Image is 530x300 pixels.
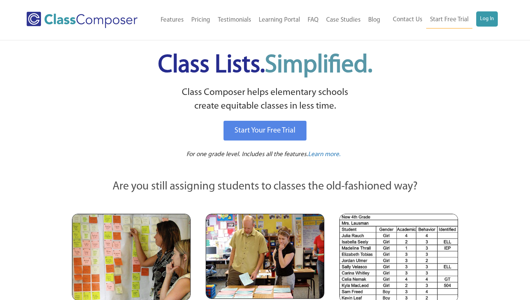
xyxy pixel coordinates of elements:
[322,12,364,28] a: Case Studies
[308,150,341,159] a: Learn more.
[265,53,372,78] span: Simplified.
[188,12,214,28] a: Pricing
[214,12,255,28] a: Testimonials
[224,121,306,141] a: Start Your Free Trial
[389,11,426,28] a: Contact Us
[71,86,460,114] p: Class Composer helps elementary schools create equitable classes in less time.
[152,12,385,28] nav: Header Menu
[476,11,498,27] a: Log In
[27,12,138,28] img: Class Composer
[364,12,384,28] a: Blog
[426,11,472,28] a: Start Free Trial
[72,178,458,195] p: Are you still assigning students to classes the old-fashioned way?
[308,151,341,158] span: Learn more.
[157,12,188,28] a: Features
[255,12,304,28] a: Learning Portal
[158,53,372,78] span: Class Lists.
[235,127,295,134] span: Start Your Free Trial
[304,12,322,28] a: FAQ
[186,151,308,158] span: For one grade level. Includes all the features.
[384,11,498,28] nav: Header Menu
[206,214,324,298] img: Blue and Pink Paper Cards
